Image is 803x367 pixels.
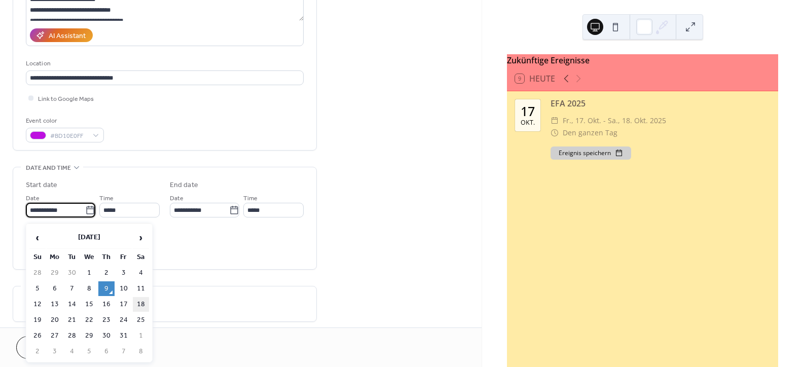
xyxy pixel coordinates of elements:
[521,120,535,126] div: Okt.
[64,266,80,280] td: 30
[29,297,46,312] td: 12
[81,266,97,280] td: 1
[81,328,97,343] td: 29
[133,281,149,296] td: 11
[99,193,114,204] span: Time
[133,344,149,359] td: 8
[26,180,57,191] div: Start date
[64,313,80,327] td: 21
[29,313,46,327] td: 19
[116,328,132,343] td: 31
[47,344,63,359] td: 3
[50,131,88,141] span: #BD10E0FF
[47,328,63,343] td: 27
[116,266,132,280] td: 3
[47,297,63,312] td: 13
[26,58,302,69] div: Location
[29,266,46,280] td: 28
[47,281,63,296] td: 6
[551,97,770,109] div: EFA 2025
[64,297,80,312] td: 14
[551,146,631,160] button: Ereignis speichern
[133,328,149,343] td: 1
[116,313,132,327] td: 24
[243,193,258,204] span: Time
[521,105,535,118] div: 17
[47,227,132,249] th: [DATE]
[133,297,149,312] td: 18
[64,250,80,265] th: Tu
[81,297,97,312] td: 15
[98,328,115,343] td: 30
[49,31,86,42] div: AI Assistant
[170,180,198,191] div: End date
[47,250,63,265] th: Mo
[29,281,46,296] td: 5
[64,344,80,359] td: 4
[81,344,97,359] td: 5
[98,281,115,296] td: 9
[81,313,97,327] td: 22
[26,193,40,204] span: Date
[64,281,80,296] td: 7
[30,28,93,42] button: AI Assistant
[116,281,132,296] td: 10
[26,163,71,173] span: Date and time
[563,115,666,127] span: Fr., 17. Okt. - Sa., 18. Okt. 2025
[47,313,63,327] td: 20
[170,193,184,204] span: Date
[116,297,132,312] td: 17
[29,328,46,343] td: 26
[29,344,46,359] td: 2
[133,228,149,248] span: ›
[551,127,559,139] div: ​
[551,115,559,127] div: ​
[47,266,63,280] td: 29
[507,54,778,66] div: Zukünftige Ereignisse
[98,297,115,312] td: 16
[98,250,115,265] th: Th
[98,266,115,280] td: 2
[116,250,132,265] th: Fr
[133,313,149,327] td: 25
[116,344,132,359] td: 7
[563,127,617,139] span: Den ganzen Tag
[98,344,115,359] td: 6
[26,116,102,126] div: Event color
[29,250,46,265] th: Su
[64,328,80,343] td: 28
[38,94,94,104] span: Link to Google Maps
[81,250,97,265] th: We
[16,336,79,359] button: Cancel
[81,281,97,296] td: 8
[133,250,149,265] th: Sa
[30,228,45,248] span: ‹
[133,266,149,280] td: 4
[98,313,115,327] td: 23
